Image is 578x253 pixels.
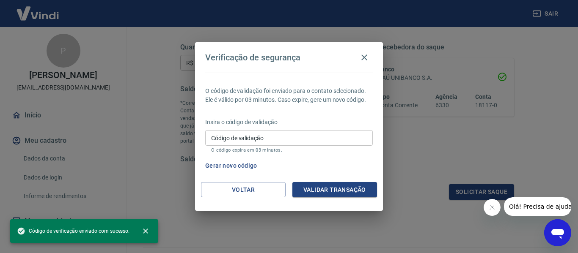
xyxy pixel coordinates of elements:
[205,52,300,63] h4: Verificação de segurança
[205,118,373,127] p: Insira o código de validação
[17,227,129,235] span: Código de verificação enviado com sucesso.
[544,219,571,246] iframe: Botão para abrir a janela de mensagens
[202,158,261,174] button: Gerar novo código
[292,182,377,198] button: Validar transação
[136,222,155,240] button: close
[205,87,373,104] p: O código de validação foi enviado para o contato selecionado. Ele é válido por 03 minutos. Caso e...
[504,197,571,216] iframe: Mensagem da empresa
[484,199,501,216] iframe: Fechar mensagem
[211,147,367,153] p: O código expira em 03 minutos.
[5,6,71,13] span: Olá! Precisa de ajuda?
[201,182,286,198] button: Voltar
